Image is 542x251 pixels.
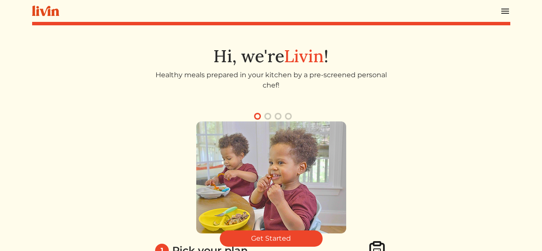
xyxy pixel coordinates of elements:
h1: Hi, we're ! [32,46,510,67]
span: Livin [284,45,324,67]
img: livin-logo-a0d97d1a881af30f6274990eb6222085a2533c92bbd1e4f22c21b4f0d0e3210c.svg [32,6,59,16]
img: 1_pick_plan-58eb60cc534f7a7539062c92543540e51162102f37796608976bb4e513d204c1.png [196,121,346,233]
p: Healthy meals prepared in your kitchen by a pre-screened personal chef! [152,70,391,91]
img: menu_hamburger-cb6d353cf0ecd9f46ceae1c99ecbeb4a00e71ca567a856bd81f57e9d8c17bb26.svg [500,6,510,16]
a: Get Started [220,230,323,247]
